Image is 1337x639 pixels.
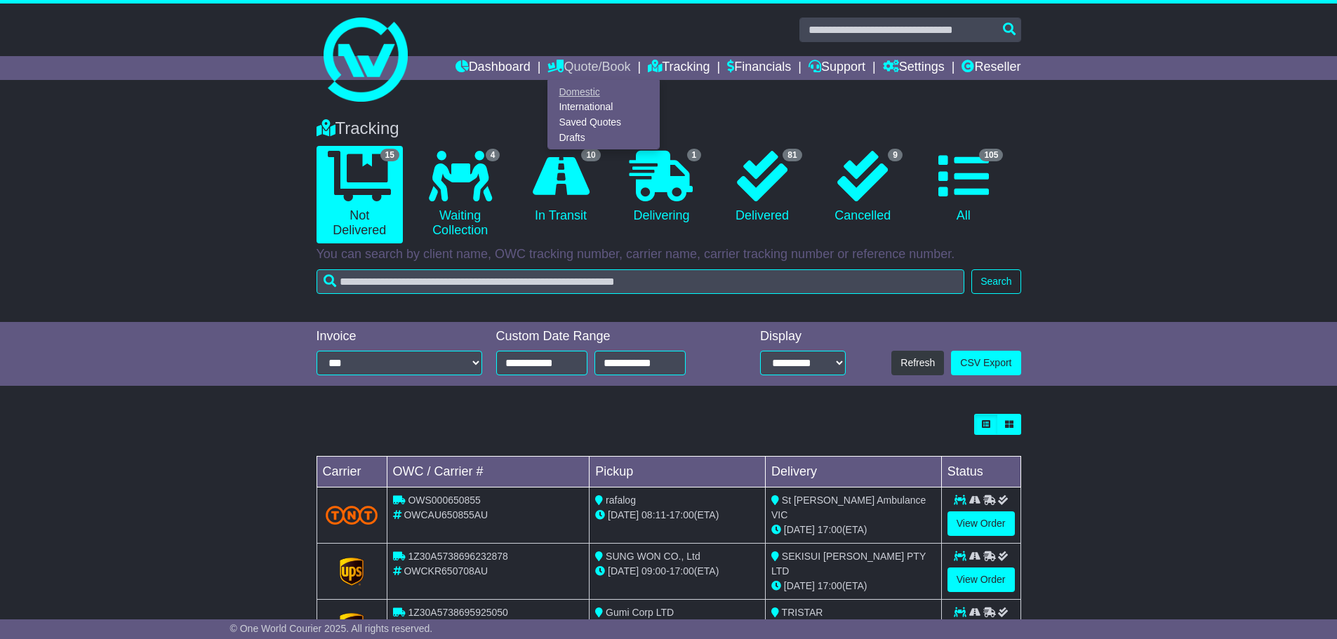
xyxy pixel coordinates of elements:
div: (ETA) [771,523,936,537]
button: Refresh [891,351,944,375]
a: View Order [947,511,1015,536]
a: International [548,100,659,115]
span: OWCKR650708AU [404,565,488,577]
span: 17:00 [818,580,842,591]
a: 4 Waiting Collection [417,146,503,243]
a: Settings [883,56,945,80]
span: © One World Courier 2025. All rights reserved. [230,623,433,634]
a: Domestic [548,84,659,100]
span: 10 [581,149,600,161]
span: 81 [783,149,801,161]
span: 08:11 [641,509,666,520]
td: Carrier [317,457,387,487]
td: Pickup [590,457,766,487]
a: Financials [727,56,791,80]
a: Drafts [548,130,659,145]
span: OWS000650855 [408,495,481,506]
span: 1 [687,149,702,161]
a: Saved Quotes [548,115,659,130]
div: - (ETA) [595,564,759,579]
div: (ETA) [771,579,936,593]
a: Reseller [962,56,1020,80]
a: 15 Not Delivered [317,146,403,243]
button: Search [971,269,1020,294]
span: 1Z30A5738696232878 [408,551,507,562]
p: You can search by client name, OWC tracking number, carrier name, carrier tracking number or refe... [317,247,1021,262]
div: Custom Date Range [496,329,721,344]
img: TNT_Domestic.png [326,506,378,525]
span: [DATE] [784,524,815,535]
a: Dashboard [455,56,531,80]
span: [DATE] [608,509,639,520]
span: 17:00 [670,509,694,520]
a: View Order [947,567,1015,592]
span: 15 [380,149,399,161]
a: 81 Delivered [719,146,805,229]
span: rafalog [606,495,636,506]
span: 105 [979,149,1003,161]
img: GetCarrierServiceLogo [340,558,364,586]
div: Tracking [310,119,1028,139]
div: Quote/Book [547,80,660,149]
span: [DATE] [608,565,639,577]
a: Tracking [648,56,710,80]
span: OWCAU650855AU [404,509,488,520]
span: 17:00 [670,565,694,577]
a: Support [809,56,865,80]
span: 1Z30A5738695925050 [408,607,507,618]
span: 09:00 [641,565,666,577]
a: 1 Delivering [618,146,705,229]
a: Quote/Book [547,56,630,80]
div: Display [760,329,846,344]
span: 4 [486,149,500,161]
span: SEKISUI [PERSON_NAME] PTY LTD [771,551,926,577]
a: 105 All [920,146,1006,229]
td: Delivery [765,457,941,487]
td: Status [941,457,1020,487]
div: - (ETA) [595,508,759,523]
a: 10 In Transit [517,146,604,229]
span: 9 [888,149,903,161]
span: Gumi Corp LTD [606,607,674,618]
span: 17:00 [818,524,842,535]
a: CSV Export [951,351,1020,375]
a: 9 Cancelled [820,146,906,229]
span: St [PERSON_NAME] Ambulance VIC [771,495,926,520]
span: SUNG WON CO., Ltd [606,551,700,562]
td: OWC / Carrier # [387,457,590,487]
span: [DATE] [784,580,815,591]
span: TRISTAR [782,607,823,618]
div: Invoice [317,329,482,344]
